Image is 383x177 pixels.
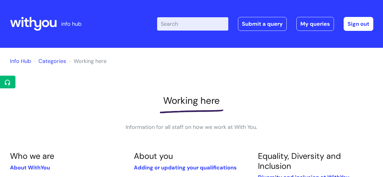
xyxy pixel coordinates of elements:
a: Categories [38,57,66,65]
a: About WithYou [10,164,50,171]
a: Adding or updating your qualifications [134,164,237,171]
p: info hub [61,19,81,29]
a: Submit a query [238,17,287,31]
a: About you [134,151,173,161]
a: My queries [296,17,334,31]
a: Sign out [344,17,373,31]
input: Search [157,17,228,31]
li: Working here [68,56,107,66]
div: | - [157,17,373,31]
a: Info Hub [10,57,31,65]
h1: Working here [10,95,373,106]
a: Who we are [10,151,54,161]
a: Equality, Diversity and Inclusion [258,151,341,171]
p: Information for all staff on how we work at With You. [101,122,282,132]
li: Solution home [32,56,66,66]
